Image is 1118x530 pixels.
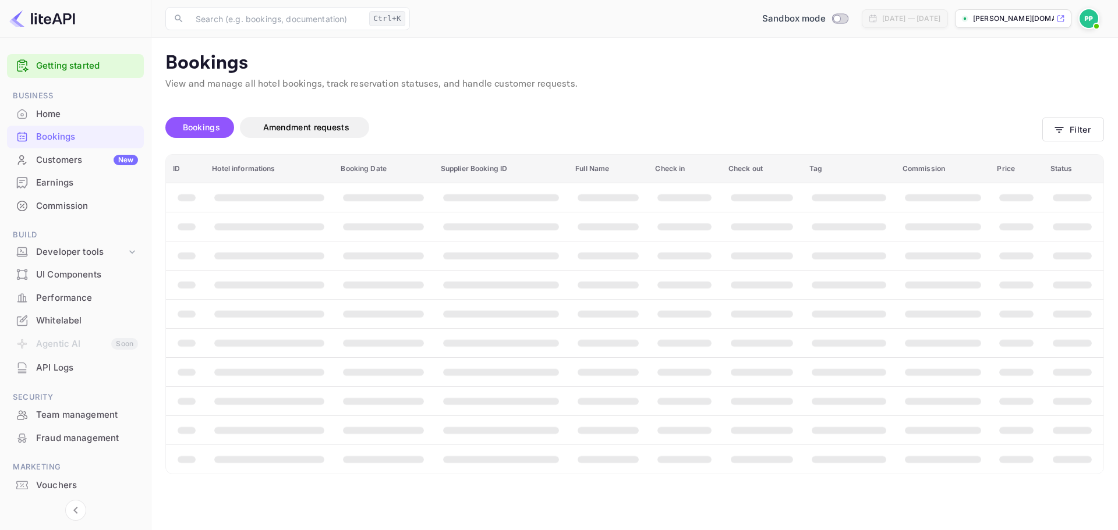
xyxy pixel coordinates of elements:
div: Performance [7,287,144,310]
div: New [114,155,138,165]
div: Vouchers [7,474,144,497]
a: Whitelabel [7,310,144,331]
div: Earnings [36,176,138,190]
th: Status [1043,155,1103,183]
p: [PERSON_NAME][DOMAIN_NAME]... [973,13,1054,24]
img: LiteAPI logo [9,9,75,28]
div: Customers [36,154,138,167]
div: Developer tools [7,242,144,262]
th: Hotel informations [205,155,334,183]
span: Bookings [183,122,220,132]
span: Marketing [7,461,144,474]
span: Security [7,391,144,404]
div: Whitelabel [36,314,138,328]
div: Performance [36,291,138,305]
a: API Logs [7,357,144,378]
a: Home [7,103,144,125]
div: UI Components [7,264,144,286]
img: Paul Peddrick [1080,9,1098,28]
span: Business [7,90,144,102]
p: Bookings [165,52,1104,75]
span: Sandbox mode [762,12,826,26]
table: booking table [166,155,1103,474]
div: UI Components [36,268,138,282]
button: Filter [1042,118,1104,141]
th: Full Name [568,155,648,183]
div: Team management [36,408,138,422]
a: Team management [7,404,144,425]
a: Fraud management [7,427,144,449]
div: Commission [7,195,144,218]
th: Check out [721,155,802,183]
input: Search (e.g. bookings, documentation) [189,7,365,30]
a: Earnings [7,172,144,193]
a: CustomersNew [7,149,144,170]
div: Fraud management [7,427,144,450]
span: Build [7,229,144,241]
div: Earnings [7,172,144,194]
div: Vouchers [36,479,138,492]
a: Performance [7,287,144,308]
div: CustomersNew [7,149,144,172]
div: Commission [36,200,138,213]
a: UI Components [7,264,144,285]
div: Home [36,108,138,121]
p: View and manage all hotel bookings, track reservation statuses, and handle customer requests. [165,77,1104,91]
div: [DATE] — [DATE] [882,13,940,24]
th: Check in [648,155,721,183]
th: Booking Date [334,155,433,183]
th: Price [990,155,1043,183]
a: Commission [7,195,144,216]
div: account-settings tabs [165,117,1042,138]
div: Switch to Production mode [758,12,852,26]
div: API Logs [7,357,144,379]
div: Developer tools [36,246,126,259]
div: Bookings [7,126,144,148]
div: Ctrl+K [369,11,405,26]
div: API Logs [36,361,138,375]
div: Getting started [7,54,144,78]
button: Collapse navigation [65,500,86,521]
th: Commission [896,155,990,183]
div: Fraud management [36,432,138,445]
th: ID [166,155,205,183]
a: Vouchers [7,474,144,496]
a: Bookings [7,126,144,147]
div: Home [7,103,144,126]
th: Supplier Booking ID [434,155,568,183]
div: Team management [7,404,144,426]
div: Bookings [36,130,138,144]
a: Getting started [36,59,138,73]
span: Amendment requests [263,122,349,132]
th: Tag [802,155,896,183]
div: Whitelabel [7,310,144,332]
